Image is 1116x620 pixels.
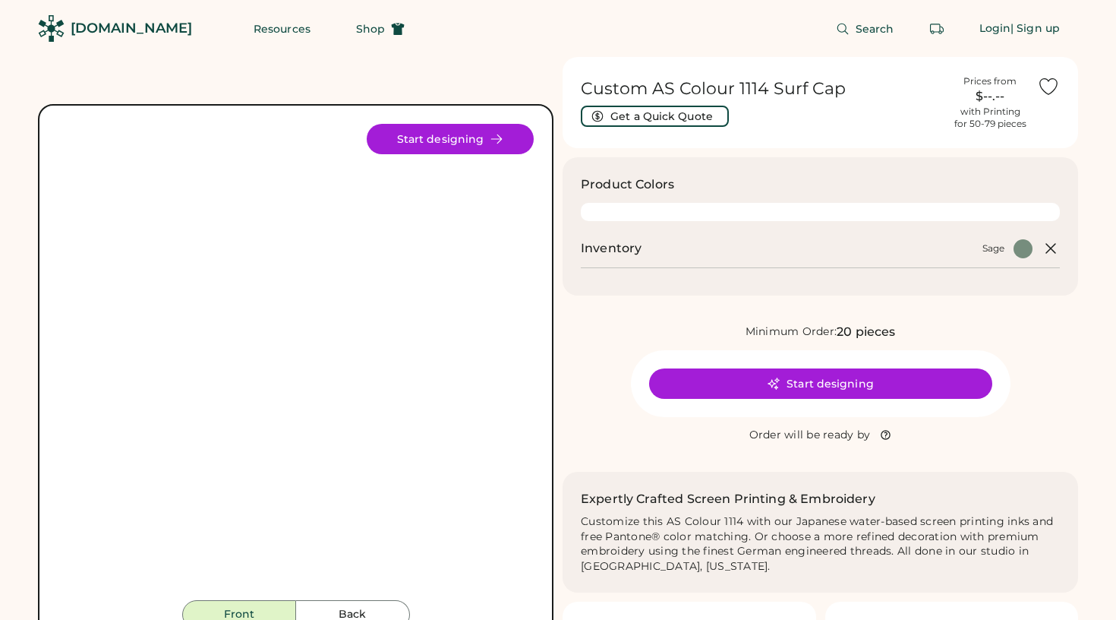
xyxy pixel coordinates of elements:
img: Rendered Logo - Screens [38,15,65,42]
div: 1114 Style Image [58,124,534,600]
button: Resources [235,14,329,44]
h2: Expertly Crafted Screen Printing & Embroidery [581,490,875,508]
div: $--.-- [952,87,1028,106]
div: Minimum Order: [746,324,837,340]
span: Search [856,24,894,34]
div: with Printing for 50-79 pieces [954,106,1026,130]
button: Start designing [367,124,534,154]
button: Get a Quick Quote [581,106,729,127]
div: 20 pieces [837,323,895,341]
button: Search [818,14,913,44]
h3: Product Colors [581,176,674,194]
div: Customize this AS Colour 1114 with our Japanese water-based screen printing inks and free Pantone... [581,514,1060,575]
div: Sage [982,242,1004,255]
h2: Inventory [581,239,642,258]
div: Order will be ready by [749,428,871,443]
div: | Sign up [1010,21,1060,36]
button: Retrieve an order [922,14,952,44]
div: [DOMAIN_NAME] [71,19,192,38]
h1: Custom AS Colour 1114 Surf Cap [581,78,943,100]
div: Prices from [963,75,1017,87]
span: Shop [356,24,385,34]
div: Login [979,21,1011,36]
button: Shop [338,14,423,44]
img: 1114 - Sage Front Image [58,124,534,600]
button: Start designing [649,369,992,399]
